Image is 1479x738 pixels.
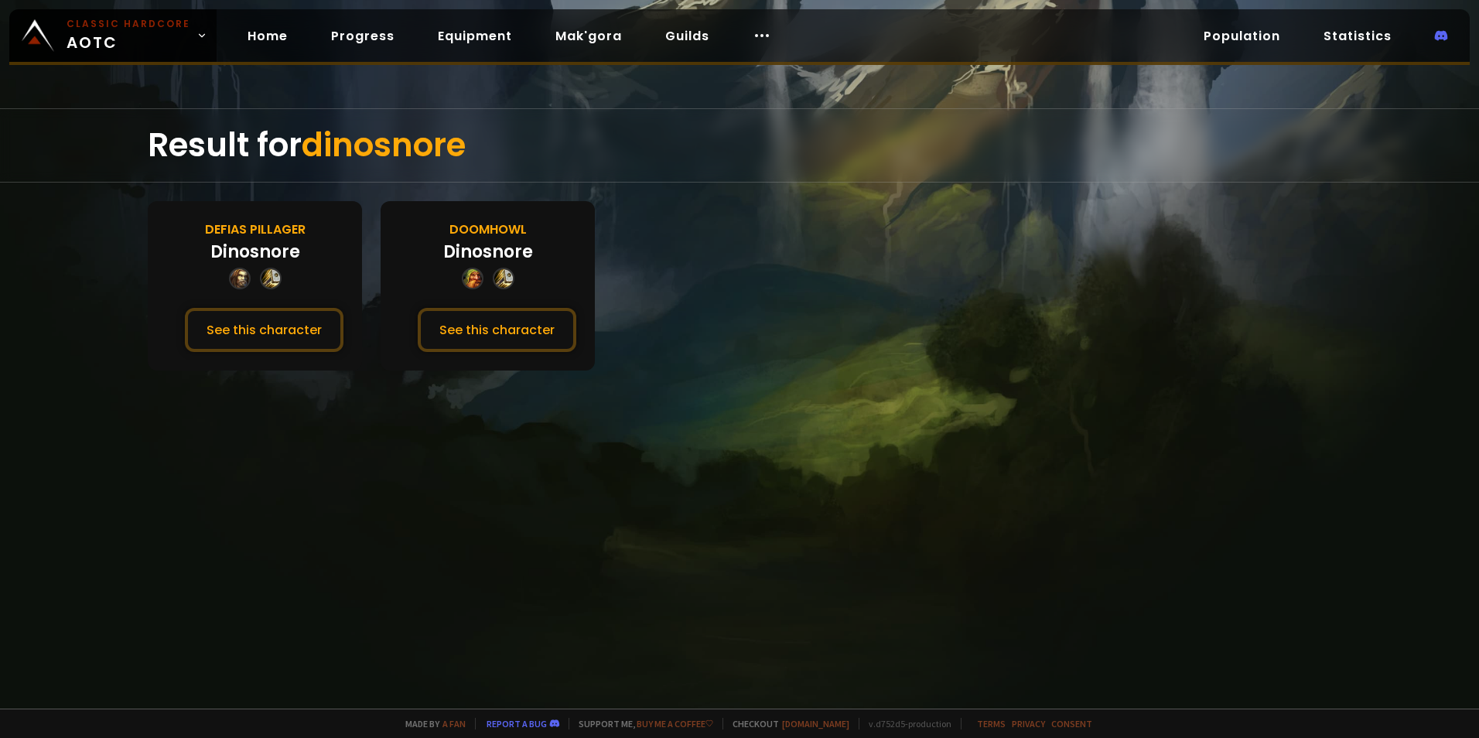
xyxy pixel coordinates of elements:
span: Made by [396,718,466,729]
a: Population [1191,20,1293,52]
div: Dinosnore [443,239,533,265]
a: Home [235,20,300,52]
a: Equipment [425,20,524,52]
a: Privacy [1012,718,1045,729]
a: Guilds [653,20,722,52]
a: Progress [319,20,407,52]
a: Terms [977,718,1006,729]
a: Statistics [1311,20,1404,52]
div: Defias Pillager [205,220,306,239]
button: See this character [418,308,576,352]
div: Dinosnore [210,239,300,265]
a: Mak'gora [543,20,634,52]
span: Checkout [722,718,849,729]
a: a fan [442,718,466,729]
a: Buy me a coffee [637,718,713,729]
span: AOTC [67,17,190,54]
a: Consent [1051,718,1092,729]
span: v. d752d5 - production [859,718,951,729]
div: Doomhowl [449,220,527,239]
span: Support me, [569,718,713,729]
a: Report a bug [487,718,547,729]
div: Result for [148,109,1331,182]
a: Classic HardcoreAOTC [9,9,217,62]
small: Classic Hardcore [67,17,190,31]
a: [DOMAIN_NAME] [782,718,849,729]
span: dinosnore [302,122,466,168]
button: See this character [185,308,343,352]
